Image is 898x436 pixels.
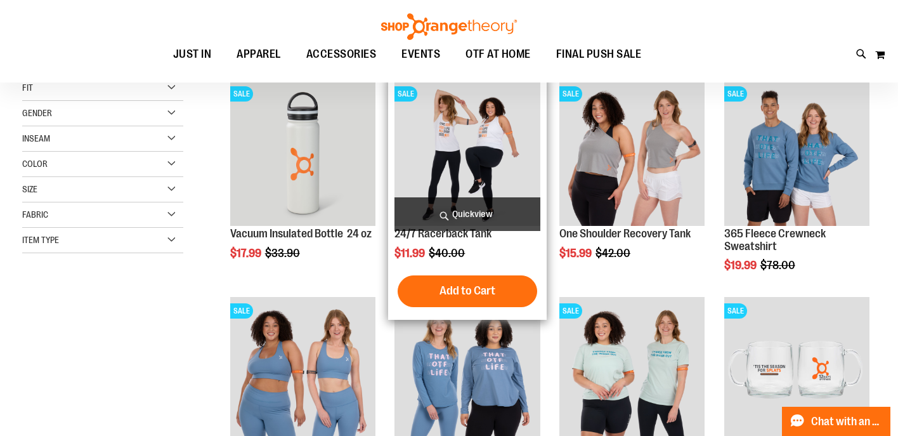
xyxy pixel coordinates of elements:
a: 365 Fleece Crewneck Sweatshirt [724,227,826,253]
span: Chat with an Expert [811,416,883,428]
a: FINAL PUSH SALE [543,40,654,69]
div: product [224,74,382,291]
span: EVENTS [401,40,440,69]
a: Vacuum Insulated Bottle 24 oz [230,227,372,240]
span: APPAREL [237,40,281,69]
span: SALE [724,303,747,319]
span: Fit [22,83,33,93]
a: 24/7 Racerback TankSALE [394,80,540,227]
a: 365 Fleece Crewneck SweatshirtSALE [724,80,869,227]
span: $17.99 [230,247,263,260]
span: $42.00 [595,247,632,260]
span: Inseam [22,133,50,143]
a: Vacuum Insulated Bottle 24 ozSALE [230,80,375,227]
div: product [388,74,546,319]
img: 365 Fleece Crewneck Sweatshirt [724,80,869,225]
span: Add to Cart [439,284,495,298]
span: Color [22,159,48,169]
img: Shop Orangetheory [379,13,519,40]
span: $15.99 [559,247,594,260]
span: JUST IN [173,40,212,69]
a: JUST IN [160,40,224,69]
span: SALE [230,86,253,102]
a: 24/7 Racerback Tank [394,227,491,240]
a: Quickview [394,197,540,231]
span: SALE [559,303,582,319]
span: $33.90 [265,247,302,260]
span: Fabric [22,209,48,220]
span: $11.99 [394,247,427,260]
button: Chat with an Expert [782,407,891,436]
span: ACCESSORIES [306,40,377,69]
span: SALE [394,86,417,102]
span: $40.00 [429,247,467,260]
img: 24/7 Racerback Tank [394,80,540,225]
a: EVENTS [389,40,453,69]
span: OTF AT HOME [465,40,531,69]
span: SALE [559,86,582,102]
div: product [553,74,711,291]
span: Size [22,184,37,194]
a: Main view of One Shoulder Recovery TankSALE [559,80,705,227]
img: Main view of One Shoulder Recovery Tank [559,80,705,225]
div: product [718,74,876,304]
img: Vacuum Insulated Bottle 24 oz [230,80,375,225]
a: ACCESSORIES [294,40,389,69]
a: One Shoulder Recovery Tank [559,227,691,240]
span: FINAL PUSH SALE [556,40,642,69]
span: Gender [22,108,52,118]
span: SALE [230,303,253,319]
span: Item Type [22,235,59,245]
button: Add to Cart [398,275,537,307]
a: OTF AT HOME [453,40,543,69]
span: $78.00 [760,259,797,272]
span: SALE [724,86,747,102]
span: $19.99 [724,259,758,272]
a: APPAREL [224,40,294,69]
